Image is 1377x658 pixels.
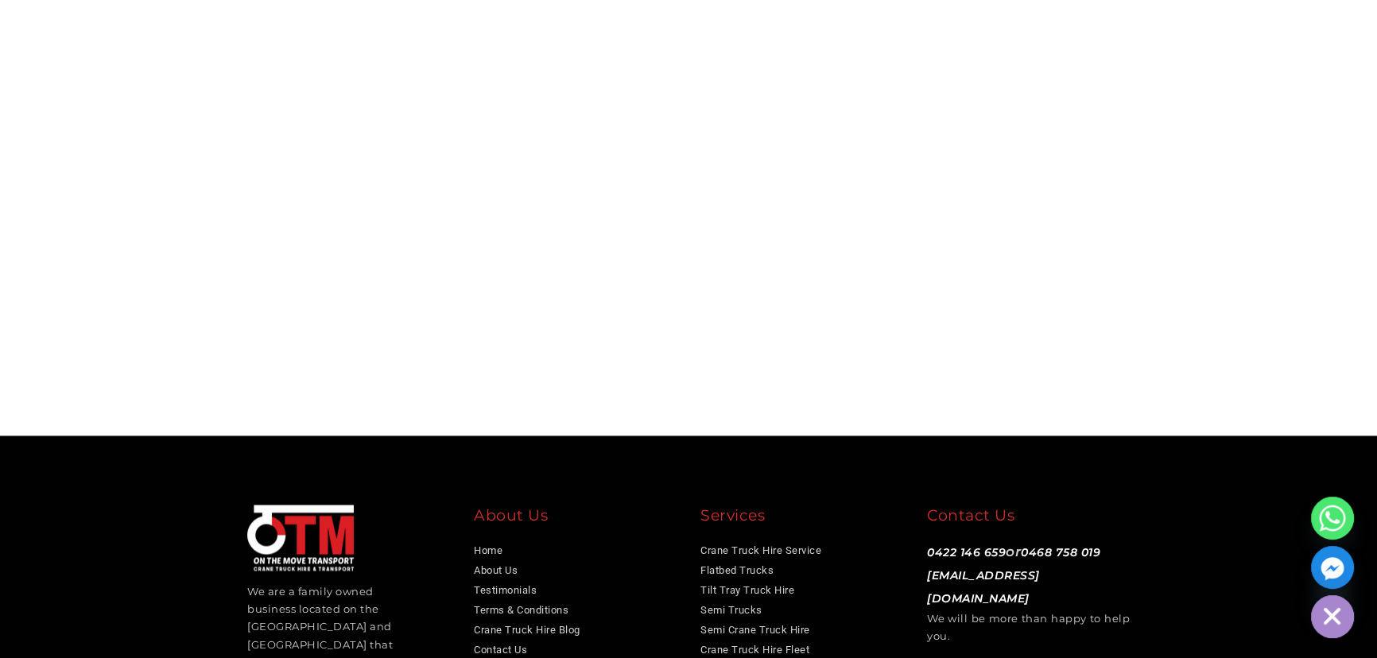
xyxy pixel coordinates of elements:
[247,505,354,571] img: footer Logo
[1021,545,1100,559] a: 0468 758 019
[927,540,1130,644] p: We will be more than happy to help you.
[700,644,809,656] a: Crane Truck Hire Fleet
[700,505,903,532] div: Services
[700,564,774,576] a: Flatbed Trucks
[474,644,527,656] a: Contact Us
[474,604,568,616] a: Terms & Conditions
[474,564,518,576] a: About Us
[474,624,580,636] a: Crane Truck Hire Blog
[700,544,821,556] a: Crane Truck Hire Service
[700,624,810,636] a: Semi Crane Truck Hire
[474,505,677,532] div: About Us
[700,584,794,596] a: Tilt Tray Truck Hire
[474,544,502,556] a: Home
[700,604,762,616] a: Semi Trucks
[1311,497,1354,540] a: Whatsapp
[927,568,1040,606] a: [EMAIL_ADDRESS][DOMAIN_NAME]
[474,584,537,596] a: Testimonials
[1311,546,1354,589] a: Facebook_Messenger
[927,545,1006,559] a: 0422 146 659
[927,544,1100,606] span: or
[927,505,1130,532] div: Contact Us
